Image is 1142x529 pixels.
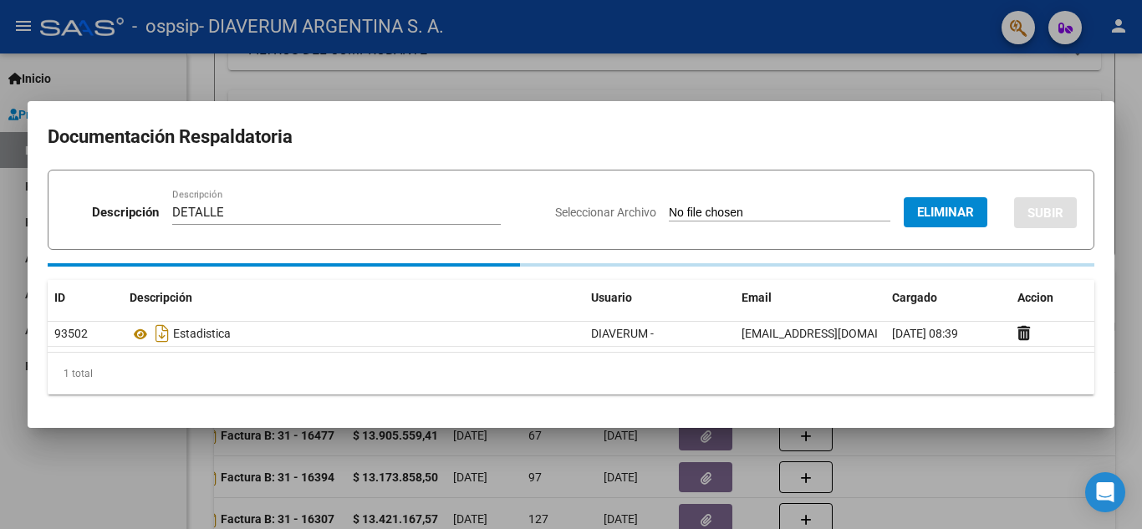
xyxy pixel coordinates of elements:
span: Usuario [591,291,632,304]
span: Seleccionar Archivo [555,206,656,219]
span: DIAVERUM - [591,327,654,340]
p: Descripción [92,203,159,222]
h2: Documentación Respaldatoria [48,121,1094,153]
div: Estadistica [130,320,578,347]
datatable-header-cell: ID [48,280,123,316]
span: Eliminar [917,205,974,220]
span: ID [54,291,65,304]
button: SUBIR [1014,197,1077,228]
span: Cargado [892,291,937,304]
datatable-header-cell: Accion [1011,280,1094,316]
datatable-header-cell: Email [735,280,885,316]
datatable-header-cell: Cargado [885,280,1011,316]
span: Accion [1017,291,1053,304]
i: Descargar documento [151,320,173,347]
div: Open Intercom Messenger [1085,472,1125,512]
datatable-header-cell: Descripción [123,280,584,316]
span: [EMAIL_ADDRESS][DOMAIN_NAME] [742,327,927,340]
datatable-header-cell: Usuario [584,280,735,316]
span: [DATE] 08:39 [892,327,958,340]
span: Descripción [130,291,192,304]
button: Eliminar [904,197,987,227]
div: 1 total [48,353,1094,394]
span: 93502 [54,327,88,340]
span: Email [742,291,772,304]
span: SUBIR [1027,206,1063,221]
